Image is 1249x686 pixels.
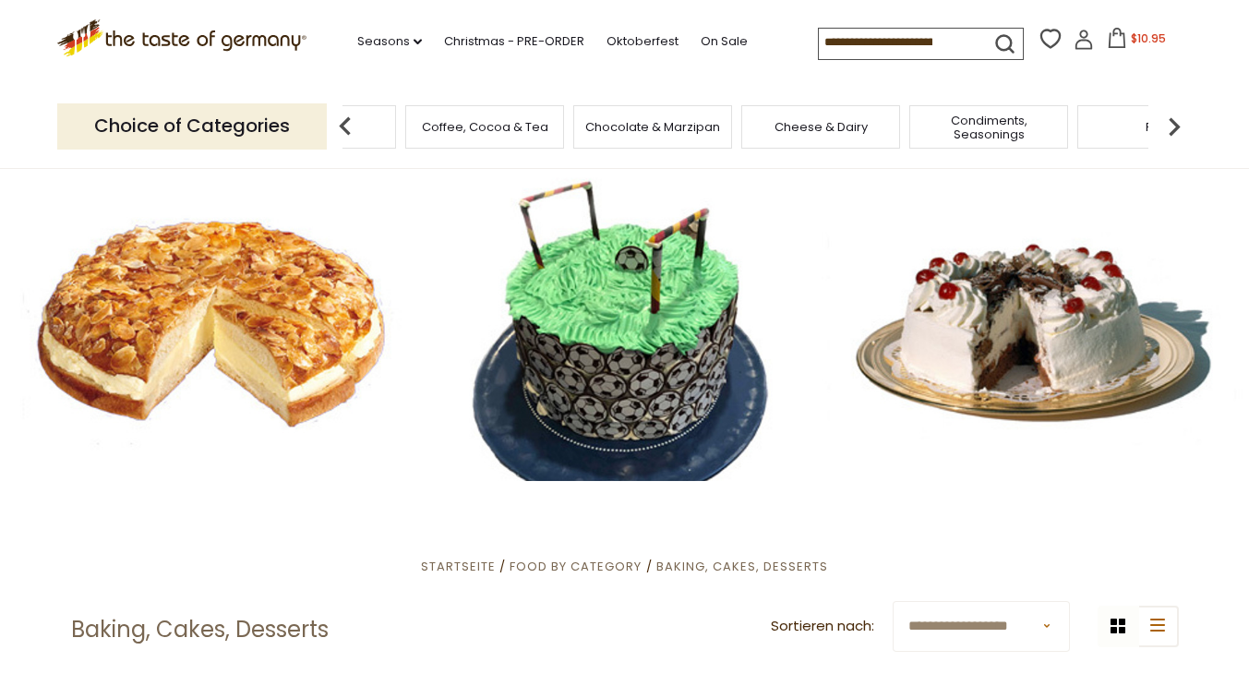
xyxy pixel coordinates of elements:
[1146,120,1168,134] a: Fish
[510,558,642,575] a: Food By Category
[421,558,496,575] a: Startseite
[71,616,329,644] h1: Baking, Cakes, Desserts
[701,31,748,52] a: On Sale
[915,114,1063,141] a: Condiments, Seasonings
[771,615,874,638] label: Sortieren nach:
[327,108,364,145] img: previous arrow
[444,31,584,52] a: Christmas - PRE-ORDER
[606,31,679,52] a: Oktoberfest
[775,120,868,134] a: Cheese & Dairy
[357,31,422,52] a: Seasons
[57,103,327,149] p: Choice of Categories
[1131,30,1166,46] span: $10.95
[422,120,548,134] a: Coffee, Cocoa & Tea
[1098,28,1176,55] button: $10.95
[1156,108,1193,145] img: next arrow
[585,120,720,134] a: Chocolate & Marzipan
[656,558,828,575] a: Baking, Cakes, Desserts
